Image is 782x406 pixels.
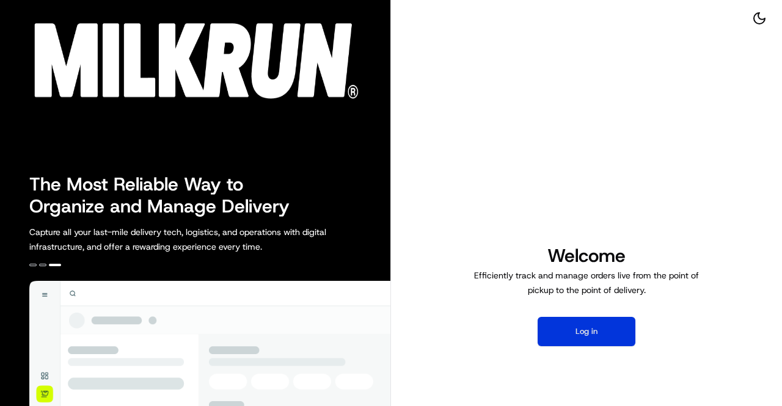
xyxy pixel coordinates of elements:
h2: The Most Reliable Way to Organize and Manage Delivery [29,173,303,217]
button: Log in [538,317,635,346]
h1: Welcome [469,244,704,268]
p: Efficiently track and manage orders live from the point of pickup to the point of delivery. [469,268,704,297]
p: Capture all your last-mile delivery tech, logistics, and operations with digital infrastructure, ... [29,225,381,254]
img: Company Logo [7,7,368,105]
